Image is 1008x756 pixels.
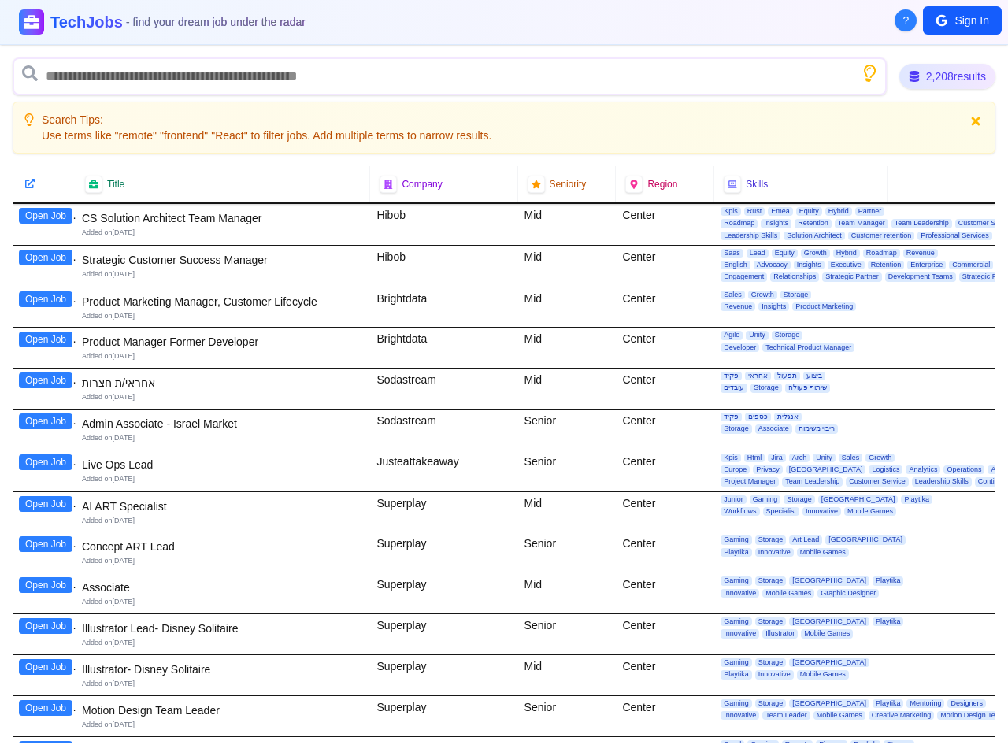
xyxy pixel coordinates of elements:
p: Use terms like "remote" "frontend" "React" to filter jobs. Add multiple terms to narrow results. [42,128,491,143]
span: Privacy [753,465,783,474]
span: Arch [789,454,810,462]
span: Mobile Games [801,629,853,638]
span: Playtika [873,699,904,708]
div: Senior [518,696,617,736]
span: Gaming [721,699,752,708]
span: [GEOGRAPHIC_DATA] [818,495,899,504]
span: פקיד [721,372,742,380]
span: Unity [746,331,769,339]
span: Retention [868,261,905,269]
div: Added on [DATE] [82,679,364,689]
span: Emea [768,207,793,216]
div: Added on [DATE] [82,638,364,648]
div: אחראי/ת חצרות [82,375,364,391]
button: Open Job [19,618,72,634]
span: Commercial [949,261,993,269]
span: Storage [755,535,787,544]
span: Gaming [721,576,752,585]
div: 2,208 results [899,64,995,89]
span: Finance [816,740,847,749]
div: Added on [DATE] [82,392,364,402]
div: Superplay [370,492,517,532]
span: Hybrid [825,207,852,216]
span: Product Marketing [792,302,856,311]
div: Added on [DATE] [82,720,364,730]
span: ? [903,13,910,28]
div: Mid [518,204,617,245]
div: Live Ops Lead [82,457,364,472]
button: Open Job [19,413,72,429]
span: Gaming [721,617,752,626]
button: Open Job [19,454,72,470]
span: [GEOGRAPHIC_DATA] [789,699,869,708]
div: Justeattakeaway [370,450,517,491]
span: English [850,740,880,749]
span: עובדים [721,384,747,392]
span: Equity [796,207,822,216]
span: Storage [755,658,787,667]
div: Superplay [370,655,517,695]
span: Team Leadership [782,477,843,486]
span: Advocacy [754,261,791,269]
span: Project Manager [721,477,779,486]
span: Art Lead [789,535,822,544]
span: Revenue [721,302,755,311]
span: Storage [755,576,787,585]
span: Mobile Games [797,548,849,557]
div: Added on [DATE] [82,269,364,280]
div: Hibob [370,204,517,245]
button: Sign In [923,6,1002,35]
h1: TechJobs [50,11,306,33]
div: Added on [DATE] [82,597,364,607]
button: About Techjobs [895,9,917,31]
div: Mid [518,573,617,613]
span: Storage [721,424,752,433]
span: Gaming [747,740,779,749]
button: Open Job [19,700,72,716]
span: Playtika [901,495,932,504]
div: Senior [518,409,617,450]
span: Company [402,178,442,191]
div: Center [616,328,714,368]
div: Senior [518,450,617,491]
div: Hibob [370,246,517,287]
span: Customer retention [848,232,915,240]
div: Mid [518,246,617,287]
span: Developer [721,343,759,352]
span: Sales [721,291,745,299]
div: Center [616,573,714,613]
span: [GEOGRAPHIC_DATA] [825,535,906,544]
span: Seniority [550,178,587,191]
span: Innovative [721,589,759,598]
div: Mid [518,328,617,368]
span: Jira [768,454,786,462]
span: Illustrator [762,629,798,638]
div: Center [616,696,714,736]
div: Mid [518,369,617,409]
span: Leadership Skills [721,232,780,240]
span: Europe [721,465,750,474]
span: Agile [721,331,743,339]
span: English [721,261,750,269]
span: Engagement [721,272,767,281]
span: Retention [795,219,832,228]
button: Open Job [19,332,72,347]
div: Superplay [370,696,517,736]
span: Leadership Skills [912,477,972,486]
div: Motion Design Team Leader [82,702,364,718]
span: Mobile Games [797,670,849,679]
span: Growth [865,454,895,462]
div: Sodastream [370,369,517,409]
span: Growth [748,291,777,299]
span: Team Leadership [891,219,952,228]
span: Specialist [763,507,800,516]
span: Associate [755,424,792,433]
span: Storage [772,331,803,339]
span: Playtika [873,617,904,626]
div: Mid [518,655,617,695]
div: Superplay [370,532,517,573]
span: Logistics [869,465,902,474]
div: Illustrator Lead- Disney Solitaire [82,621,364,636]
div: Product Manager Former Developer [82,334,364,350]
span: Region [647,178,677,191]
